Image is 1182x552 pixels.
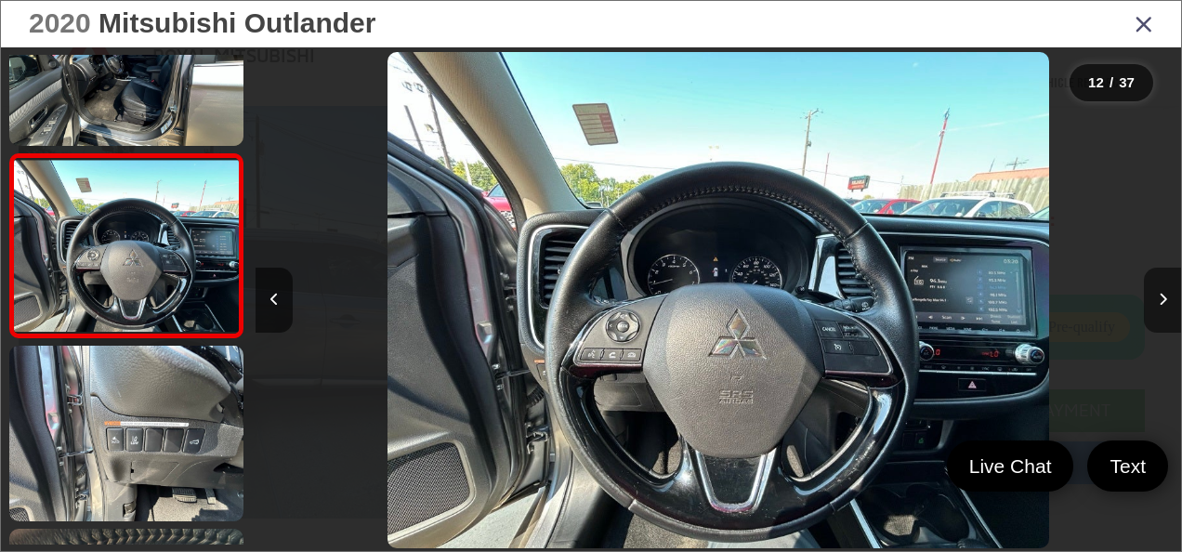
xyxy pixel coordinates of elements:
[256,268,293,333] button: Previous image
[29,7,91,38] span: 2020
[1119,74,1135,90] span: 37
[1108,76,1115,89] span: /
[12,160,242,332] img: 2020 Mitsubishi Outlander SEL
[1100,453,1155,479] span: Text
[7,344,245,523] img: 2020 Mitsubishi Outlander SEL
[98,7,375,38] span: Mitsubishi Outlander
[256,52,1181,549] div: 2020 Mitsubishi Outlander SEL 11
[1088,74,1104,90] span: 12
[387,52,1050,549] img: 2020 Mitsubishi Outlander SEL
[960,453,1061,479] span: Live Chat
[1087,440,1168,492] a: Text
[1135,11,1153,35] i: Close gallery
[1144,268,1181,333] button: Next image
[947,440,1074,492] a: Live Chat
